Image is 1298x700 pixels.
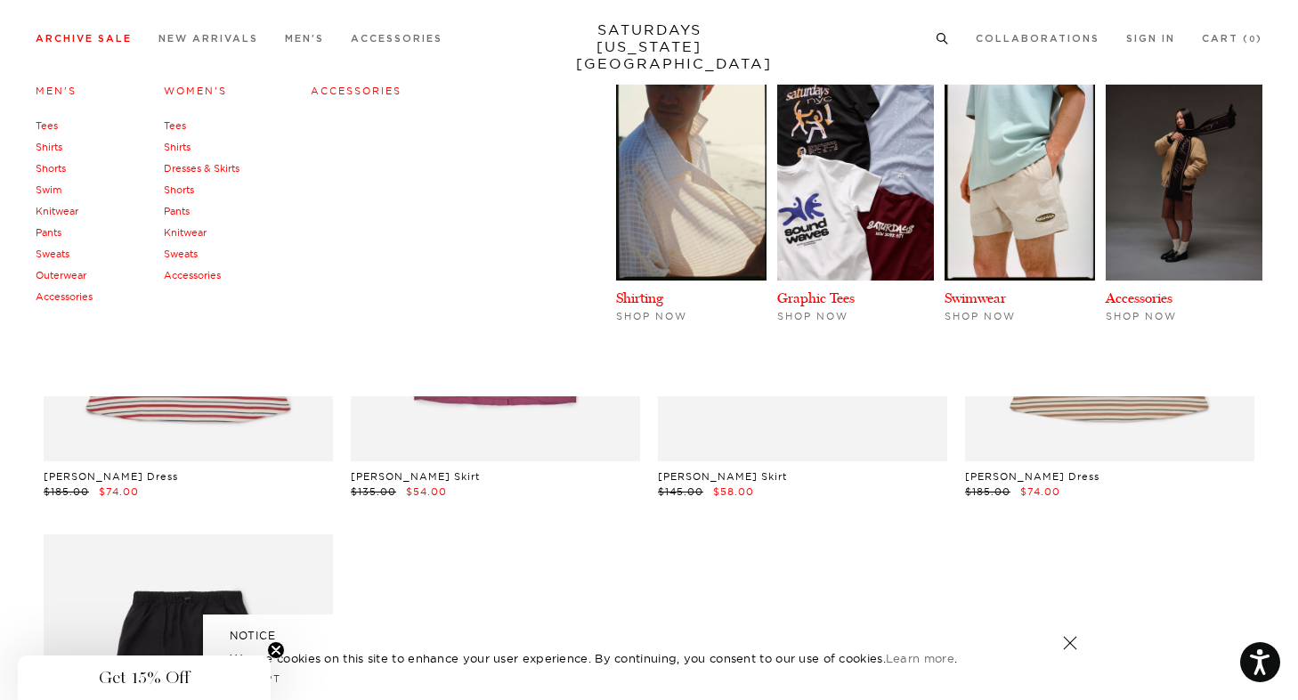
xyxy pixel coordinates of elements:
[36,269,86,281] a: Outerwear
[230,628,1068,644] h5: NOTICE
[351,34,442,44] a: Accessories
[576,21,723,72] a: SATURDAYS[US_STATE][GEOGRAPHIC_DATA]
[36,183,61,196] a: Swim
[1249,36,1256,44] small: 0
[976,34,1099,44] a: Collaborations
[164,141,191,153] a: Shirts
[36,34,132,44] a: Archive Sale
[36,141,62,153] a: Shirts
[658,470,787,483] a: [PERSON_NAME] Skirt
[164,162,239,175] a: Dresses & Skirts
[1126,34,1175,44] a: Sign In
[965,485,1010,498] span: $185.00
[965,470,1099,483] a: [PERSON_NAME] Dress
[164,183,194,196] a: Shorts
[230,649,1005,667] p: We use cookies on this site to enhance your user experience. By continuing, you consent to our us...
[164,205,190,217] a: Pants
[44,470,178,483] a: [PERSON_NAME] Dress
[285,34,324,44] a: Men's
[616,289,663,306] a: Shirting
[164,269,221,281] a: Accessories
[406,485,447,498] span: $54.00
[777,289,855,306] a: Graphic Tees
[1020,485,1060,498] span: $74.00
[1106,289,1172,306] a: Accessories
[44,485,89,498] span: $185.00
[164,119,186,132] a: Tees
[713,485,754,498] span: $58.00
[311,85,402,97] a: Accessories
[945,289,1006,306] a: Swimwear
[351,485,396,498] span: $135.00
[18,655,271,700] div: Get 15% OffClose teaser
[158,34,258,44] a: New Arrivals
[36,290,93,303] a: Accessories
[1202,34,1262,44] a: Cart (0)
[351,470,480,483] a: [PERSON_NAME] Skirt
[658,485,703,498] span: $145.00
[99,485,139,498] span: $74.00
[36,119,58,132] a: Tees
[36,85,77,97] a: Men's
[36,226,61,239] a: Pants
[36,248,69,260] a: Sweats
[164,85,227,97] a: Women's
[164,226,207,239] a: Knitwear
[267,641,285,659] button: Close teaser
[99,667,190,688] span: Get 15% Off
[36,205,78,217] a: Knitwear
[164,248,198,260] a: Sweats
[36,162,66,175] a: Shorts
[886,651,954,665] a: Learn more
